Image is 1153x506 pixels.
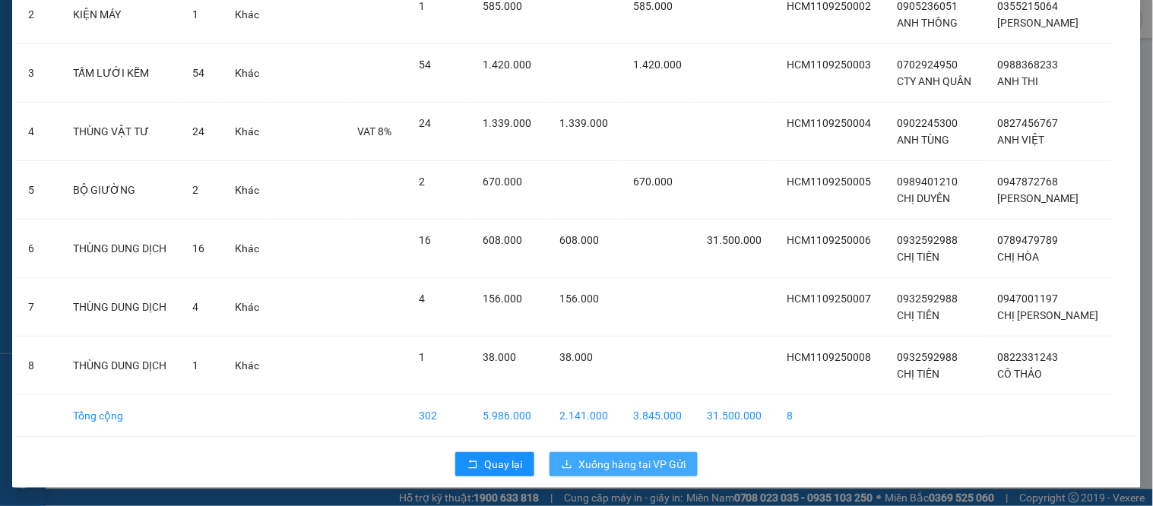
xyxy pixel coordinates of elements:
span: 2 [420,176,426,188]
td: BỘ GIƯỜNG [61,161,180,220]
td: 3 [16,44,61,103]
td: 7 [16,278,61,337]
td: Khác [223,103,272,161]
span: HCM1109250006 [787,234,872,246]
span: [PERSON_NAME] [997,17,1079,29]
td: Khác [223,44,272,103]
span: 1 [192,359,198,372]
span: CÔ THẢO [997,368,1042,380]
span: 156.000 [483,293,523,305]
span: 24 [420,117,432,129]
span: ANH TÙNG [898,134,950,146]
span: download [562,459,572,471]
span: 0989401210 [898,176,958,188]
td: 4 [16,103,61,161]
span: 0822331243 [997,351,1058,363]
td: 3.845.000 [621,395,695,437]
span: rollback [467,459,478,471]
span: 0827456767 [997,117,1058,129]
span: 0932592988 [898,234,958,246]
span: HCM1109250008 [787,351,872,363]
span: ANH THÔNG [898,17,958,29]
span: 0902245300 [898,117,958,129]
span: Xuống hàng tại VP Gửi [578,456,686,473]
span: 0789479789 [997,234,1058,246]
td: 2.141.000 [547,395,621,437]
td: 302 [407,395,471,437]
td: 5 [16,161,61,220]
span: CHỊ DUYÊN [898,192,951,204]
span: 54 [420,59,432,71]
button: rollbackQuay lại [455,452,534,476]
button: downloadXuống hàng tại VP Gửi [550,452,698,476]
span: HCM1109250005 [787,176,872,188]
span: CHỊ HÒA [997,251,1039,263]
span: 38.000 [483,351,517,363]
span: 4 [192,301,198,313]
span: [PERSON_NAME] [997,192,1079,204]
span: ANH VIỆT [997,134,1044,146]
td: Khác [223,161,272,220]
td: THÙNG VẬT TƯ [61,103,180,161]
span: 670.000 [483,176,523,188]
span: 1.420.000 [483,59,532,71]
td: 31.500.000 [695,395,774,437]
span: 670.000 [633,176,673,188]
span: 0932592988 [898,293,958,305]
span: CHỊ TIÊN [898,368,940,380]
td: Tổng cộng [61,395,180,437]
span: ANH THI [997,75,1038,87]
span: 31.500.000 [707,234,762,246]
span: CHỊ [PERSON_NAME] [997,309,1098,321]
td: Khác [223,278,272,337]
span: HCM1109250007 [787,293,872,305]
td: TẤM LƯỚI KẼM [61,44,180,103]
span: 4 [420,293,426,305]
td: THÙNG DUNG DỊCH [61,278,180,337]
span: 1.339.000 [559,117,608,129]
td: 6 [16,220,61,278]
td: 8 [775,395,885,437]
span: 0702924950 [898,59,958,71]
span: 38.000 [559,351,593,363]
span: 24 [192,125,204,138]
span: 0947872768 [997,176,1058,188]
span: CHỊ TIÊN [898,251,940,263]
span: CTY ANH QUÂN [898,75,972,87]
span: 1 [192,8,198,21]
span: VAT 8% [358,125,392,138]
span: 156.000 [559,293,599,305]
span: 0932592988 [898,351,958,363]
span: 0947001197 [997,293,1058,305]
td: Khác [223,337,272,395]
td: Khác [223,220,272,278]
span: 54 [192,67,204,79]
span: CHỊ TIÊN [898,309,940,321]
span: 1.339.000 [483,117,532,129]
td: THÙNG DUNG DỊCH [61,220,180,278]
span: 16 [192,242,204,255]
span: 0988368233 [997,59,1058,71]
span: HCM1109250004 [787,117,872,129]
span: HCM1109250003 [787,59,872,71]
td: THÙNG DUNG DỊCH [61,337,180,395]
span: Quay lại [484,456,522,473]
span: 1.420.000 [633,59,682,71]
span: 16 [420,234,432,246]
span: 608.000 [483,234,523,246]
span: 2 [192,184,198,196]
td: 8 [16,337,61,395]
span: 608.000 [559,234,599,246]
span: 1 [420,351,426,363]
td: 5.986.000 [471,395,547,437]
